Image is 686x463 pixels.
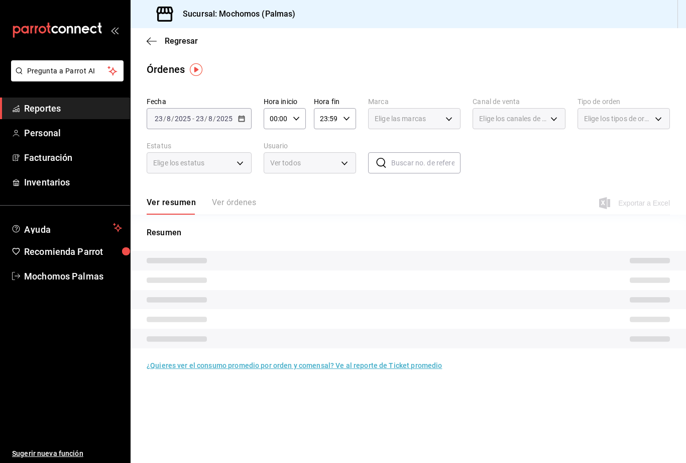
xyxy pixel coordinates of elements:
[208,115,213,123] input: --
[147,36,198,46] button: Regresar
[147,62,185,77] div: Órdenes
[147,361,442,369] a: ¿Quieres ver el consumo promedio por orden y comensal? Ve al reporte de Ticket promedio
[190,63,202,76] img: Tooltip marker
[314,98,356,105] label: Hora fin
[216,115,233,123] input: ----
[147,98,252,105] label: Fecha
[147,227,670,239] p: Resumen
[195,115,204,123] input: --
[165,36,198,46] span: Regresar
[213,115,216,123] span: /
[153,158,204,168] span: Elige los estatus
[110,26,119,34] button: open_drawer_menu
[12,448,122,459] span: Sugerir nueva función
[24,269,122,283] span: Mochomos Palmas
[27,66,108,76] span: Pregunta a Parrot AI
[166,115,171,123] input: --
[171,115,174,123] span: /
[204,115,207,123] span: /
[391,153,461,173] input: Buscar no. de referencia
[24,222,109,234] span: Ayuda
[264,98,306,105] label: Hora inicio
[192,115,194,123] span: -
[473,98,565,105] label: Canal de venta
[154,115,163,123] input: --
[24,175,122,189] span: Inventarios
[24,126,122,140] span: Personal
[368,98,461,105] label: Marca
[24,245,122,258] span: Recomienda Parrot
[24,102,122,115] span: Reportes
[11,60,124,81] button: Pregunta a Parrot AI
[375,114,426,124] span: Elige las marcas
[479,114,546,124] span: Elige los canales de venta
[264,142,356,149] label: Usuario
[584,114,651,124] span: Elige los tipos de orden
[7,73,124,83] a: Pregunta a Parrot AI
[147,142,252,149] label: Estatus
[270,158,337,168] span: Ver todos
[175,8,296,20] h3: Sucursal: Mochomos (Palmas)
[147,198,256,215] div: navigation tabs
[174,115,191,123] input: ----
[163,115,166,123] span: /
[24,151,122,164] span: Facturación
[578,98,670,105] label: Tipo de orden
